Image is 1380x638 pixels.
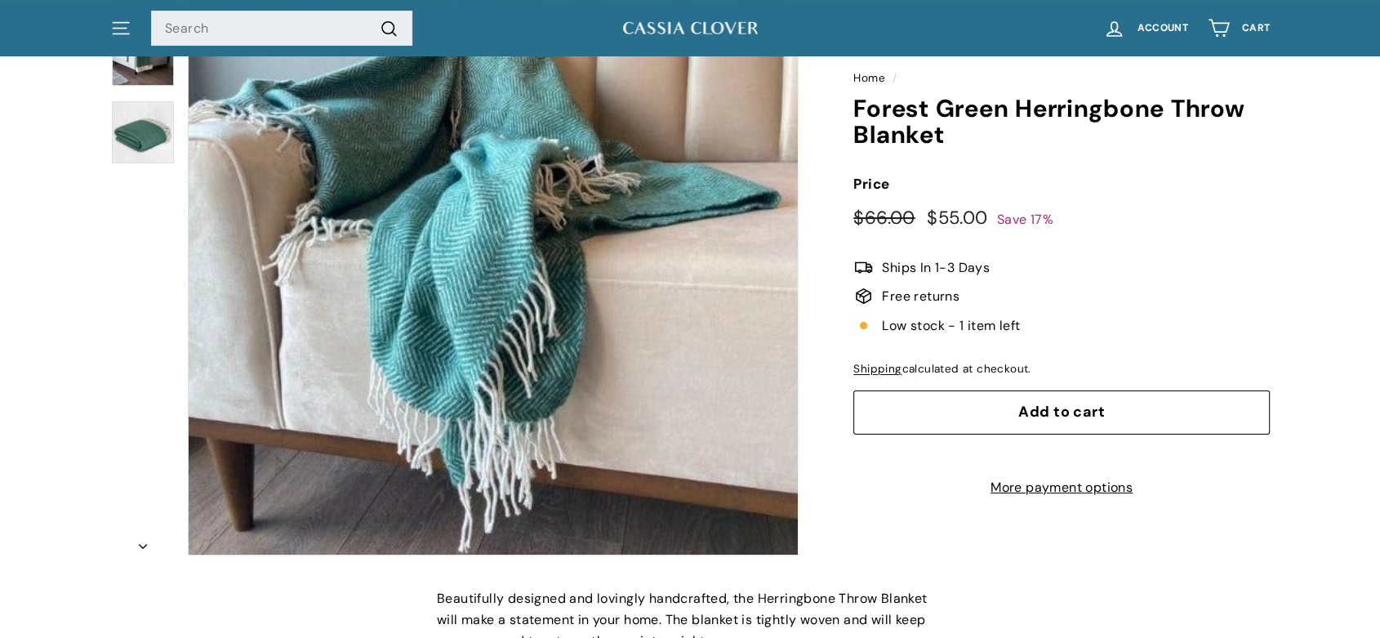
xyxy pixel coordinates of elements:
[927,206,987,230] span: $55.00
[853,390,1270,435] button: Add to cart
[853,477,1270,498] a: More payment options
[1198,4,1280,52] a: Cart
[1018,402,1105,422] span: Add to cart
[1093,4,1198,52] a: Account
[853,206,915,230] span: $66.00
[882,315,1020,337] span: Low stock - 1 item left
[853,173,1270,195] label: Price
[882,286,959,307] span: Free returns
[853,360,1270,378] div: calculated at checkout.
[888,71,901,85] span: /
[882,257,990,279] span: Ships In 1-3 Days
[853,362,901,376] a: Shipping
[1242,23,1270,33] span: Cart
[110,527,176,556] button: Next
[151,11,412,47] input: Search
[853,69,1270,87] nav: breadcrumbs
[1137,23,1188,33] span: Account
[112,101,174,163] img: Forest Green Herringbone Throw Blanket
[853,71,885,85] a: Home
[997,211,1053,228] span: Save 17%
[853,96,1270,149] h1: Forest Green Herringbone Throw Blanket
